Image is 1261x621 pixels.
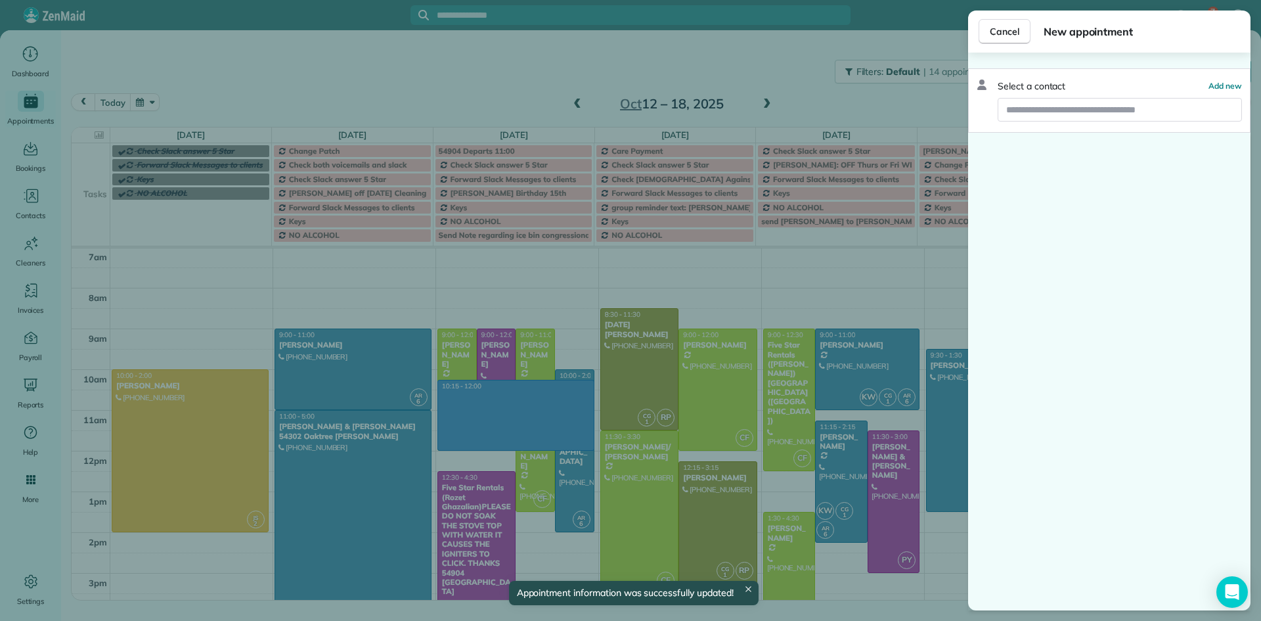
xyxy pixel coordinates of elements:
div: Appointment information was successfully updated! [508,581,758,605]
span: Add new [1208,81,1242,91]
span: New appointment [1044,24,1240,39]
button: Cancel [979,19,1030,44]
span: Select a contact [998,80,1065,93]
button: Add new [1208,80,1242,93]
span: Cancel [990,25,1019,38]
div: Open Intercom Messenger [1216,576,1248,608]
